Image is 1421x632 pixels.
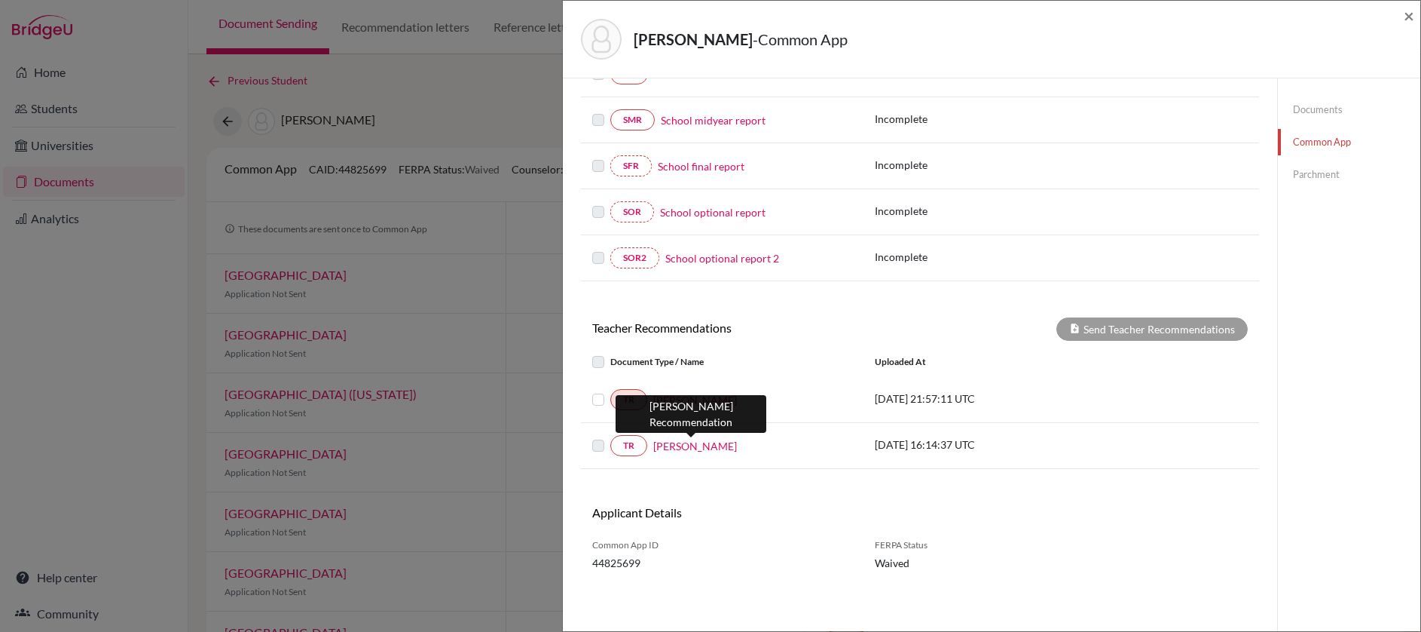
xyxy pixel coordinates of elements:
[610,247,659,268] a: SOR2
[875,157,1030,173] p: Incomplete
[653,438,737,454] a: [PERSON_NAME]
[875,111,1030,127] p: Incomplete
[875,391,1078,407] p: [DATE] 21:57:11 UTC
[581,321,920,335] h6: Teacher Recommendations
[581,353,863,371] div: Document Type / Name
[616,395,766,433] div: [PERSON_NAME] Recommendation
[1404,5,1414,26] span: ×
[1278,129,1420,155] a: Common App
[875,249,1030,265] p: Incomplete
[753,30,848,48] span: - Common App
[610,109,655,130] a: SMR
[1404,7,1414,25] button: Close
[875,203,1030,219] p: Incomplete
[661,112,766,128] a: School midyear report
[610,389,647,410] a: TR
[658,158,744,174] a: School final report
[610,201,654,222] a: SOR
[1278,161,1420,188] a: Parchment
[634,30,753,48] strong: [PERSON_NAME]
[592,505,909,520] h6: Applicant Details
[863,353,1089,371] div: Uploaded at
[592,555,852,571] span: 44825699
[610,155,652,176] a: SFR
[875,538,1022,552] span: FERPA Status
[665,250,779,266] a: School optional report 2
[875,555,1022,571] span: Waived
[610,435,647,456] a: TR
[592,538,852,552] span: Common App ID
[1056,318,1248,341] div: Send Teacher Recommendations
[875,437,1078,453] p: [DATE] 16:14:37 UTC
[660,204,766,220] a: School optional report
[1278,97,1420,123] a: Documents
